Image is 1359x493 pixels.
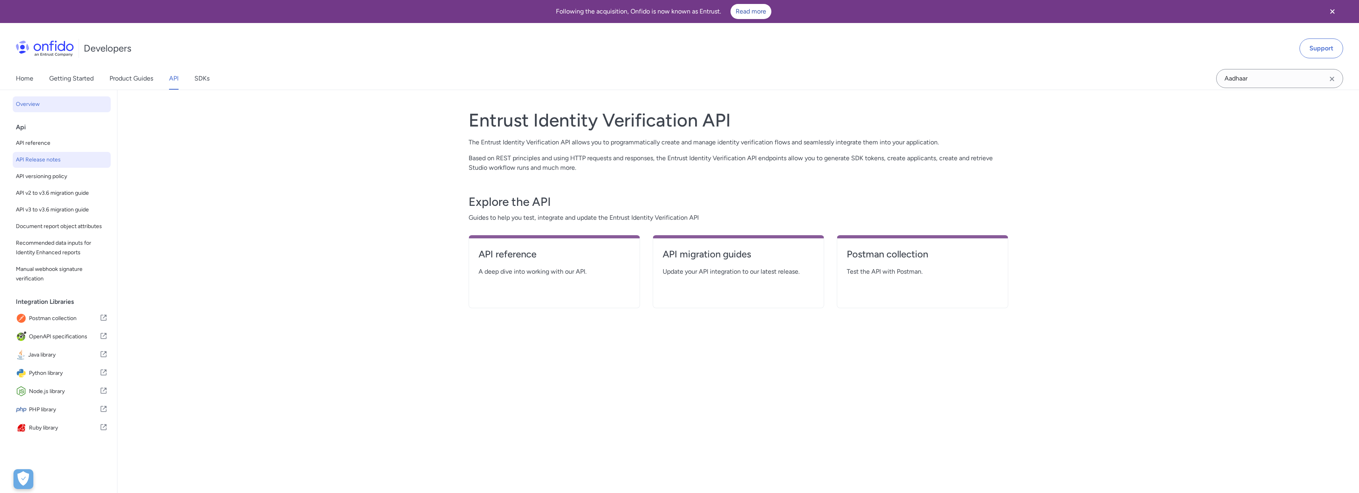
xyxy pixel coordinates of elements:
a: Postman collection [847,248,998,267]
svg: Clear search field button [1327,74,1337,84]
span: API versioning policy [16,172,108,181]
span: OpenAPI specifications [29,331,100,342]
span: Guides to help you test, integrate and update the Entrust Identity Verification API [469,213,1008,223]
a: Recommended data inputs for Identity Enhanced reports [13,235,111,261]
a: SDKs [194,67,210,90]
span: A deep dive into working with our API. [479,267,630,276]
a: IconJava libraryJava library [13,346,111,364]
span: Test the API with Postman. [847,267,998,276]
a: IconPHP libraryPHP library [13,401,111,418]
div: Cookie Preferences [13,469,33,489]
img: IconPython library [16,368,29,379]
span: API v2 to v3.6 migration guide [16,188,108,198]
a: IconRuby libraryRuby library [13,419,111,437]
span: Postman collection [29,313,100,324]
h3: Explore the API [469,194,1008,210]
span: API reference [16,138,108,148]
p: The Entrust Identity Verification API allows you to programmatically create and manage identity v... [469,138,1008,147]
button: Close banner [1318,2,1347,21]
a: IconPython libraryPython library [13,364,111,382]
span: Node.js library [29,386,100,397]
a: Read more [730,4,771,19]
span: Overview [16,100,108,109]
a: API migration guides [663,248,814,267]
img: IconPHP library [16,404,29,415]
h1: Developers [84,42,131,55]
a: Overview [13,96,111,112]
a: IconPostman collectionPostman collection [13,310,111,327]
a: API versioning policy [13,169,111,184]
span: Recommended data inputs for Identity Enhanced reports [16,238,108,257]
h4: Postman collection [847,248,998,261]
img: IconPostman collection [16,313,29,324]
button: Open Preferences [13,469,33,489]
h4: API migration guides [663,248,814,261]
a: IconOpenAPI specificationsOpenAPI specifications [13,328,111,345]
span: API Release notes [16,155,108,165]
svg: Close banner [1328,7,1337,16]
img: IconJava library [16,349,28,361]
span: Python library [29,368,100,379]
div: Integration Libraries [16,294,114,310]
a: API v2 to v3.6 migration guide [13,185,111,201]
span: Document report object attributes [16,222,108,231]
img: IconNode.js library [16,386,29,397]
span: Ruby library [29,422,100,434]
a: Document report object attributes [13,219,111,234]
span: Manual webhook signature verification [16,265,108,284]
p: Based on REST principles and using HTTP requests and responses, the Entrust Identity Verification... [469,153,1008,173]
span: PHP library [29,404,100,415]
h1: Entrust Identity Verification API [469,109,1008,131]
span: API v3 to v3.6 migration guide [16,205,108,215]
a: Product Guides [110,67,153,90]
a: API reference [479,248,630,267]
a: IconNode.js libraryNode.js library [13,383,111,400]
img: Onfido Logo [16,40,74,56]
a: Getting Started [49,67,94,90]
a: Home [16,67,33,90]
span: Java library [28,349,100,361]
img: IconOpenAPI specifications [16,331,29,342]
input: Onfido search input field [1216,69,1343,88]
a: API Release notes [13,152,111,168]
div: Api [16,119,114,135]
div: Following the acquisition, Onfido is now known as Entrust. [10,4,1318,19]
a: Support [1299,38,1343,58]
a: Manual webhook signature verification [13,261,111,287]
img: IconRuby library [16,422,29,434]
h4: API reference [479,248,630,261]
span: Update your API integration to our latest release. [663,267,814,276]
a: API v3 to v3.6 migration guide [13,202,111,218]
a: API reference [13,135,111,151]
a: API [169,67,179,90]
